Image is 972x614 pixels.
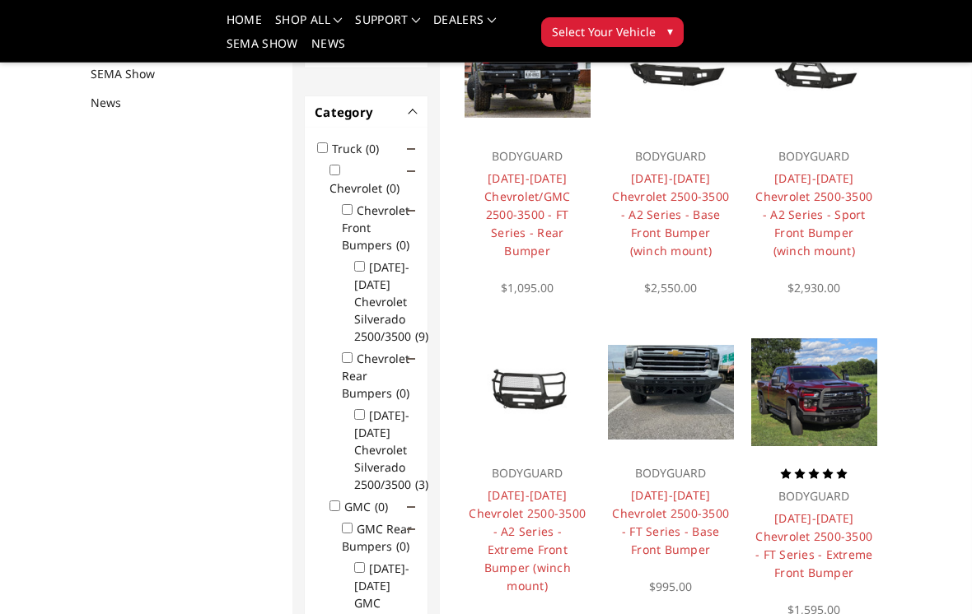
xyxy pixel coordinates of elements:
[501,280,554,295] span: $1,095.00
[342,521,419,554] label: GMC Rear Bumpers
[407,145,415,153] span: Click to show/hide children
[342,202,419,253] label: Chevrolet Front Bumpers
[407,355,415,363] span: Click to show/hide children
[433,14,496,38] a: Dealers
[612,147,730,166] p: BODYGUARD
[366,141,379,156] span: (0)
[612,170,729,258] a: [DATE]-[DATE] Chevrolet 2500-3500 - A2 Series - Base Front Bumper (winch mount)
[649,579,692,594] span: $995.00
[755,170,872,258] a: [DATE]-[DATE] Chevrolet 2500-3500 - A2 Series - Sport Front Bumper (winch mount)
[275,14,342,38] a: shop all
[396,385,409,401] span: (0)
[755,510,872,580] a: [DATE]-[DATE] Chevrolet 2500-3500 - FT Series - Extreme Front Bumper
[755,486,873,506] p: BODYGUARD
[787,280,840,295] span: $2,930.00
[415,328,428,344] span: (9)
[344,499,398,514] label: GMC
[409,108,418,116] button: -
[375,499,388,514] span: (0)
[407,207,415,215] span: Click to show/hide children
[329,180,409,196] label: Chevrolet
[469,147,586,166] p: BODYGUARD
[354,259,438,344] label: [DATE]-[DATE] Chevrolet Silverado 2500/3500
[415,477,428,492] span: (3)
[396,237,409,253] span: (0)
[355,14,420,38] a: Support
[91,65,175,82] a: SEMA Show
[407,503,415,511] span: Click to show/hide children
[469,463,586,483] p: BODYGUARD
[342,351,419,401] label: Chevrolet Rear Bumpers
[667,22,673,40] span: ▾
[227,14,262,38] a: Home
[91,94,142,111] a: News
[644,280,697,295] span: $2,550.00
[396,538,409,554] span: (0)
[469,487,586,593] a: [DATE]-[DATE] Chevrolet 2500-3500 - A2 Series - Extreme Front Bumper (winch mount)
[407,525,415,533] span: Click to show/hide children
[612,487,729,557] a: [DATE]-[DATE] Chevrolet 2500-3500 - FT Series - Base Front Bumper
[407,167,415,175] span: Click to show/hide children
[311,38,345,62] a: News
[354,407,438,492] label: [DATE]-[DATE] Chevrolet Silverado 2500/3500
[541,17,684,47] button: Select Your Vehicle
[315,103,418,122] h4: Category
[612,463,730,483] p: BODYGUARD
[332,141,389,156] label: Truck
[552,23,656,40] span: Select Your Vehicle
[890,535,972,614] iframe: Chat Widget
[755,147,873,166] p: BODYGUARD
[227,38,298,62] a: SEMA Show
[386,180,400,196] span: (0)
[484,170,570,258] a: [DATE]-[DATE] Chevrolet/GMC 2500-3500 - FT Series - Rear Bumper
